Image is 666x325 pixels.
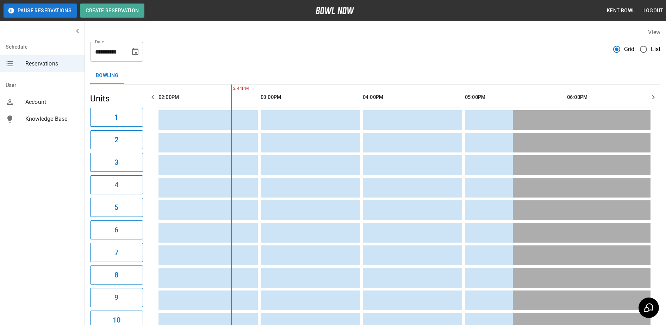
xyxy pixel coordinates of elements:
[90,265,143,285] button: 8
[25,98,79,106] span: Account
[90,130,143,149] button: 2
[114,112,118,123] h6: 1
[90,108,143,127] button: 1
[128,45,142,59] button: Choose date, selected date is Oct 7, 2025
[90,67,124,84] button: Bowling
[25,60,79,68] span: Reservations
[90,153,143,172] button: 3
[624,45,635,54] span: Grid
[316,7,354,14] img: logo
[90,220,143,239] button: 6
[641,4,666,17] button: Logout
[114,247,118,258] h6: 7
[25,115,79,123] span: Knowledge Base
[114,269,118,281] h6: 8
[90,243,143,262] button: 7
[261,87,360,107] th: 03:00PM
[114,202,118,213] h6: 5
[363,87,462,107] th: 04:00PM
[231,85,233,92] span: 2:44PM
[90,198,143,217] button: 5
[90,288,143,307] button: 9
[114,179,118,190] h6: 4
[158,87,258,107] th: 02:00PM
[90,93,143,104] h5: Units
[114,157,118,168] h6: 3
[80,4,144,18] button: Create Reservation
[4,4,77,18] button: Pause Reservations
[114,292,118,303] h6: 9
[604,4,638,17] button: Kent Bowl
[651,45,660,54] span: List
[90,67,660,84] div: inventory tabs
[114,224,118,236] h6: 6
[90,175,143,194] button: 4
[648,29,660,36] label: View
[114,134,118,145] h6: 2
